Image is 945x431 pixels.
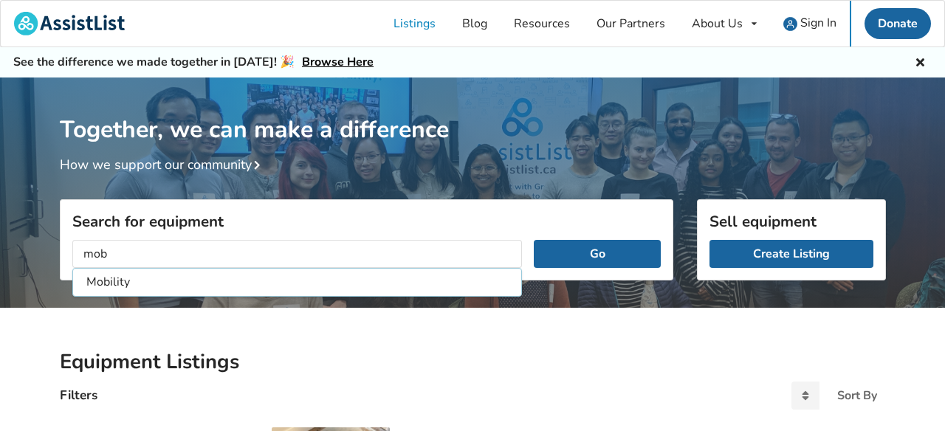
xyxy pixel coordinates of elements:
h3: Sell equipment [709,212,873,231]
h4: Filters [60,387,97,404]
a: Our Partners [583,1,678,46]
a: How we support our community [60,156,267,173]
img: assistlist-logo [14,12,125,35]
div: Sort By [837,390,877,401]
a: Blog [449,1,501,46]
img: user icon [783,17,797,31]
a: Listings [380,1,449,46]
a: Create Listing [709,240,873,268]
h5: See the difference we made together in [DATE]! 🎉 [13,55,374,70]
h2: Equipment Listings [60,349,886,375]
input: I am looking for... [72,240,523,268]
a: Browse Here [302,54,374,70]
li: Mobility [76,270,519,294]
span: Sign In [800,15,836,31]
button: Go [534,240,660,268]
a: Resources [501,1,583,46]
div: About Us [692,18,743,30]
a: user icon Sign In [770,1,850,46]
h1: Together, we can make a difference [60,77,886,145]
a: Donate [865,8,931,39]
h3: Search for equipment [72,212,661,231]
